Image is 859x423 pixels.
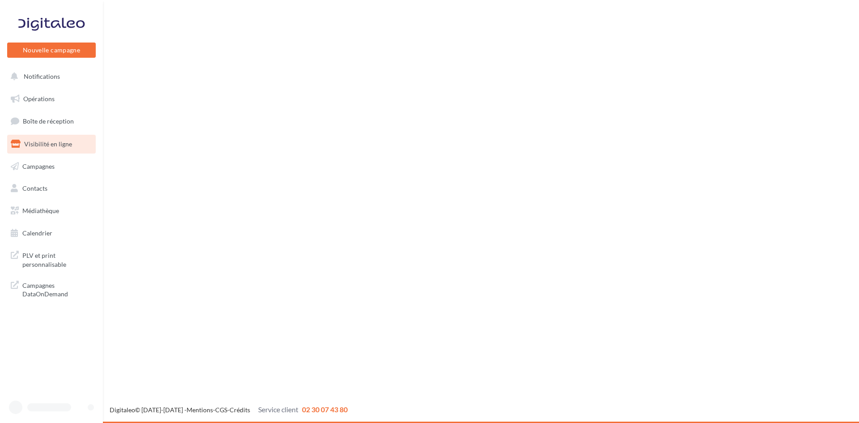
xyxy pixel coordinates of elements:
[5,201,98,220] a: Médiathèque
[258,405,298,414] span: Service client
[7,43,96,58] button: Nouvelle campagne
[5,246,98,272] a: PLV et print personnalisable
[5,179,98,198] a: Contacts
[5,157,98,176] a: Campagnes
[110,406,135,414] a: Digitaleo
[23,117,74,125] span: Boîte de réception
[22,207,59,214] span: Médiathèque
[22,249,92,269] span: PLV et print personnalisable
[5,224,98,243] a: Calendrier
[5,90,98,108] a: Opérations
[230,406,250,414] a: Crédits
[302,405,348,414] span: 02 30 07 43 80
[24,140,72,148] span: Visibilité en ligne
[110,406,348,414] span: © [DATE]-[DATE] - - -
[22,162,55,170] span: Campagnes
[22,184,47,192] span: Contacts
[5,276,98,302] a: Campagnes DataOnDemand
[5,67,94,86] button: Notifications
[23,95,55,103] span: Opérations
[22,229,52,237] span: Calendrier
[5,135,98,154] a: Visibilité en ligne
[215,406,227,414] a: CGS
[187,406,213,414] a: Mentions
[22,279,92,299] span: Campagnes DataOnDemand
[5,111,98,131] a: Boîte de réception
[24,73,60,80] span: Notifications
